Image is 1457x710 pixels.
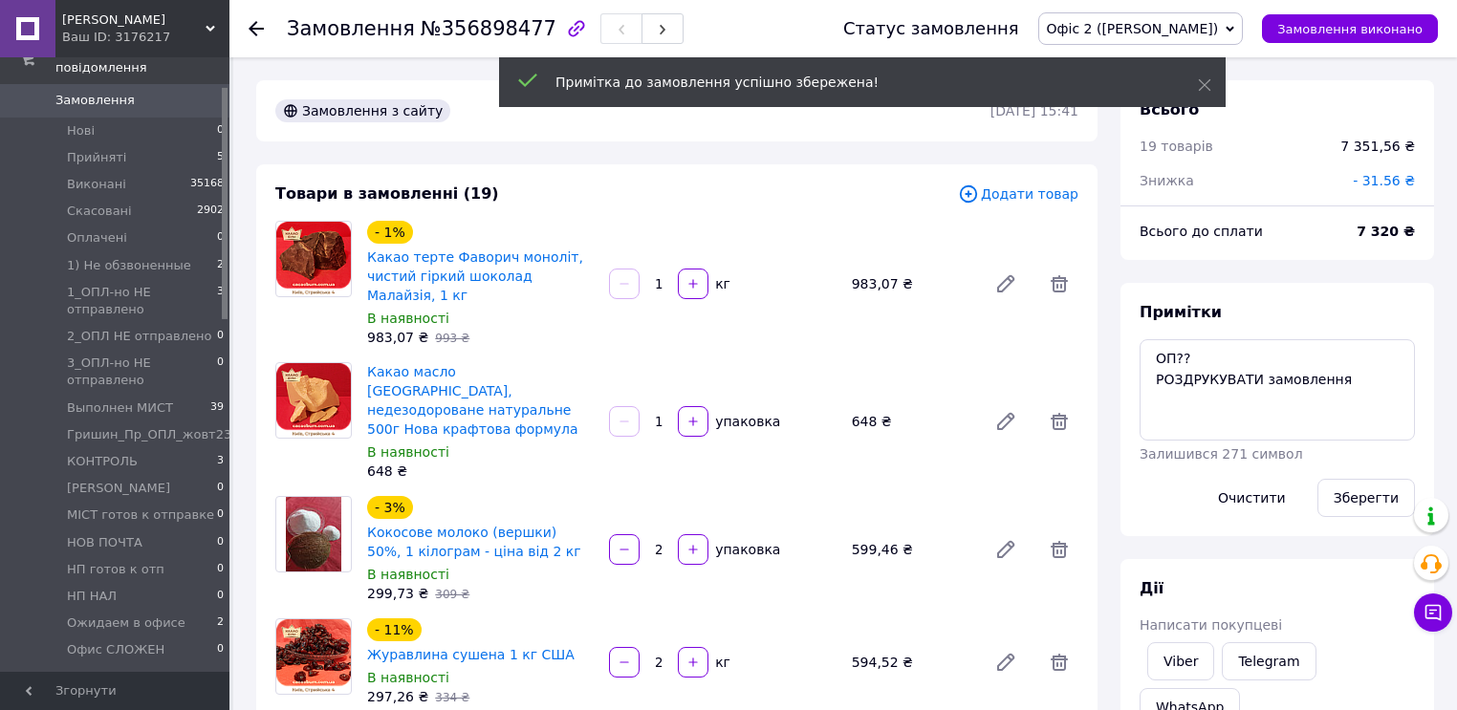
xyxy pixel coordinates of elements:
span: 0 [217,561,224,578]
img: Какао терте Фаворич моноліт, чистий гіркий шоколад Малайзія, 1 кг [276,222,351,296]
span: Замовлення [55,92,135,109]
span: 3_ОПЛ-но НЕ отправлено [67,355,217,389]
span: Офіс 2 ([PERSON_NAME]) [1047,21,1219,36]
span: Прийняті [67,149,126,166]
div: Замовлення з сайту [275,99,450,122]
span: КОНТРОЛЬ [67,453,138,470]
span: В наявності [367,311,449,326]
span: 39 [210,399,224,417]
a: Telegram [1222,642,1316,680]
span: Знижка [1140,173,1194,188]
textarea: ОП?? РОЗДРУКУВАТИ замовлення [1140,339,1415,441]
span: 297,26 ₴ [367,689,428,704]
span: 2902 [197,203,224,220]
span: Офис СЛОЖЕН [67,641,164,658]
span: Оплачені [67,229,127,247]
span: МІСТ готов к отправке [67,506,214,524]
div: - 3% [367,496,413,519]
span: Примітки [1140,303,1222,321]
a: Какао терте Фаворич моноліт, чистий гіркий шоколад Малайзія, 1 кг [367,249,583,303]
span: Видалити [1040,643,1078,681]
span: 334 ₴ [435,691,469,704]
div: кг [710,274,732,293]
span: 309 ₴ [435,588,469,601]
div: 594,52 ₴ [844,649,979,676]
a: Редагувати [987,530,1025,569]
span: 2 [217,257,224,274]
span: 2 [217,614,224,632]
span: В наявності [367,670,449,685]
span: НП НАЛ [67,588,117,605]
span: Видалити [1040,265,1078,303]
span: Додати товар [958,183,1078,204]
div: Ваш ID: 3176217 [62,29,229,46]
div: 7 351,56 ₴ [1340,137,1415,156]
a: Какао масло [GEOGRAPHIC_DATA], недезодороване натуральне 500г Нова крафтова формула [367,364,578,437]
span: Видалити [1040,402,1078,441]
span: Видалити [1040,530,1078,569]
span: 0 [217,588,224,605]
span: 0 [217,328,224,345]
span: 2_ОПЛ НЕ отправлено [67,328,211,345]
a: Журавлина сушена 1 кг США [367,647,575,662]
span: 0 [217,229,224,247]
span: НОВ ПОЧТА [67,534,142,551]
span: 1) Не обзвоненные [67,257,191,274]
a: Редагувати [987,265,1025,303]
span: Залишився 271 символ [1140,446,1303,462]
span: В наявності [367,567,449,582]
img: Какао масло Еквадор, недезодороване натуральне 500г Нова крафтова формула [276,363,351,438]
span: 5 [217,149,224,166]
span: - 31.56 ₴ [1353,173,1415,188]
span: В наявності [367,444,449,460]
div: упаковка [710,540,782,559]
button: Замовлення виконано [1262,14,1438,43]
div: 648 ₴ [844,408,979,435]
span: №356898477 [421,17,556,40]
a: Редагувати [987,643,1025,681]
a: Кокосове молоко (вершки) 50%, 1 кілограм - ціна від 2 кг [367,525,581,559]
button: Чат з покупцем [1414,593,1452,632]
span: 35168 [190,176,224,193]
div: 648 ₴ [367,462,594,481]
span: 0 [217,480,224,497]
a: Viber [1147,642,1214,680]
span: 0 [217,534,224,551]
span: Всього до сплати [1140,224,1263,239]
span: Гришин_Пр_ОПЛ_жовт23р [67,426,239,443]
span: 0 [217,506,224,524]
span: 19 товарів [1140,139,1213,154]
span: 1_ОПЛ-но НЕ отправлено [67,284,217,318]
span: Ожидаем в офисе [67,614,185,632]
div: Повернутися назад [249,19,264,38]
span: 0 [217,641,224,658]
span: Замовлення [287,17,415,40]
div: упаковка [710,412,782,431]
span: Дії [1140,579,1163,597]
span: Виконані [67,176,126,193]
span: Замовлення та повідомлення [55,42,229,76]
div: 599,46 ₴ [844,536,979,563]
span: Замовлення виконано [1277,22,1423,36]
span: НП готов к отп [67,561,164,578]
span: Офіс 2 ([PERSON_NAME]) [67,669,217,703]
a: Редагувати [987,402,1025,441]
div: Примітка до замовлення успішно збережена! [555,73,1150,92]
span: 0 [217,122,224,140]
img: Кокосове молоко (вершки) 50%, 1 кілограм - ціна від 2 кг [286,497,342,571]
span: Какао Бум [62,11,206,29]
span: Выполнен МИСТ [67,399,173,417]
div: кг [710,653,732,672]
button: Зберегти [1317,479,1415,517]
span: 3 [217,669,224,703]
span: [PERSON_NAME] [67,480,170,497]
div: - 1% [367,221,413,244]
b: 7 320 ₴ [1357,224,1415,239]
span: 993 ₴ [435,332,469,345]
div: - 11% [367,618,422,641]
span: 3 [217,453,224,470]
div: 983,07 ₴ [844,270,979,297]
button: Очистити [1202,479,1302,517]
span: Скасовані [67,203,132,220]
span: Нові [67,122,95,140]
